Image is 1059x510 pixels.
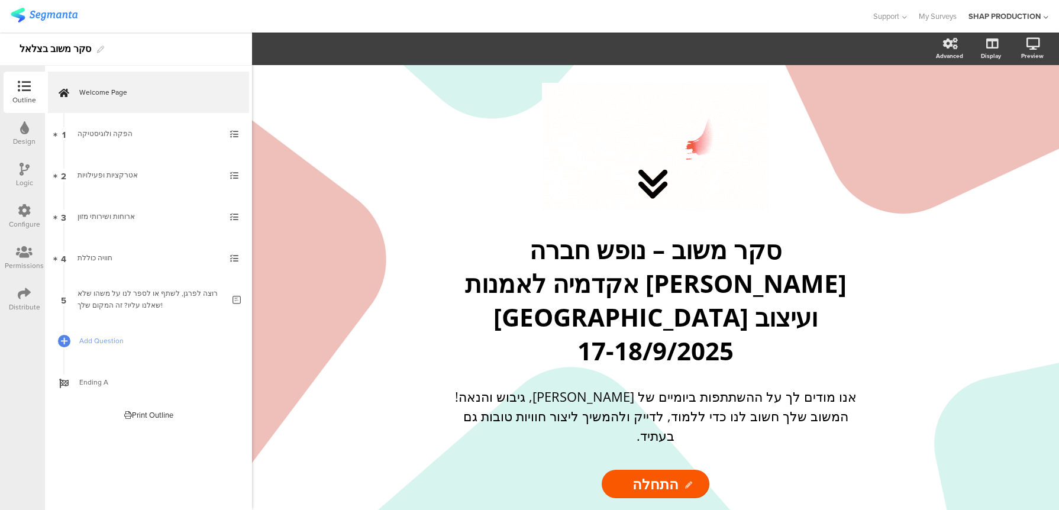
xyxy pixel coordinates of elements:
[437,334,874,367] p: 17-18/9/2025
[48,113,249,154] a: 1 הפקה ולוגיסטיקה
[79,376,231,388] span: Ending A
[437,233,874,334] p: סקר משוב – נופש חברה [PERSON_NAME] אקדמיה לאמנות ועיצוב [GEOGRAPHIC_DATA]
[78,252,219,264] div: חוויה כוללת
[61,210,66,223] span: 3
[9,302,40,312] div: Distribute
[78,288,224,311] div: רוצה לפרגן, לשתף או לספר לנו על משהו שלא שאלנו עליו? זה המקום שלך!
[9,219,40,230] div: Configure
[124,409,173,421] div: Print Outline
[448,387,863,406] p: אנו מודים לך על ההשתתפות ביומיים של [PERSON_NAME], גיבוש והנאה!
[78,169,219,181] div: אטרקציות ופעילויות
[48,237,249,279] a: 4 חוויה כוללת
[1021,51,1044,60] div: Preview
[79,86,231,98] span: Welcome Page
[602,470,709,498] input: Start
[936,51,963,60] div: Advanced
[13,136,35,147] div: Design
[48,279,249,320] a: 5 רוצה לפרגן, לשתף או לספר לנו על משהו שלא שאלנו עליו? זה המקום שלך!
[448,406,863,446] p: המשוב שלך חשוב לנו כדי ללמוד, לדייק ולהמשיך ליצור חוויות טובות גם בעתיד.
[48,361,249,403] a: Ending A
[873,11,899,22] span: Support
[5,260,44,271] div: Permissions
[78,211,219,222] div: ארוחות ושירותי מזון
[48,196,249,237] a: 3 ארוחות ושירותי מזון
[61,251,66,264] span: 4
[981,51,1001,60] div: Display
[79,335,231,347] span: Add Question
[78,128,219,140] div: הפקה ולוגיסטיקה
[11,8,78,22] img: segmanta logo
[48,72,249,113] a: Welcome Page
[968,11,1041,22] div: SHAP PRODUCTION
[20,40,91,59] div: סקר משוב בצלאל
[12,95,36,105] div: Outline
[16,177,33,188] div: Logic
[61,293,66,306] span: 5
[48,154,249,196] a: 2 אטרקציות ופעילויות
[62,127,66,140] span: 1
[61,169,66,182] span: 2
